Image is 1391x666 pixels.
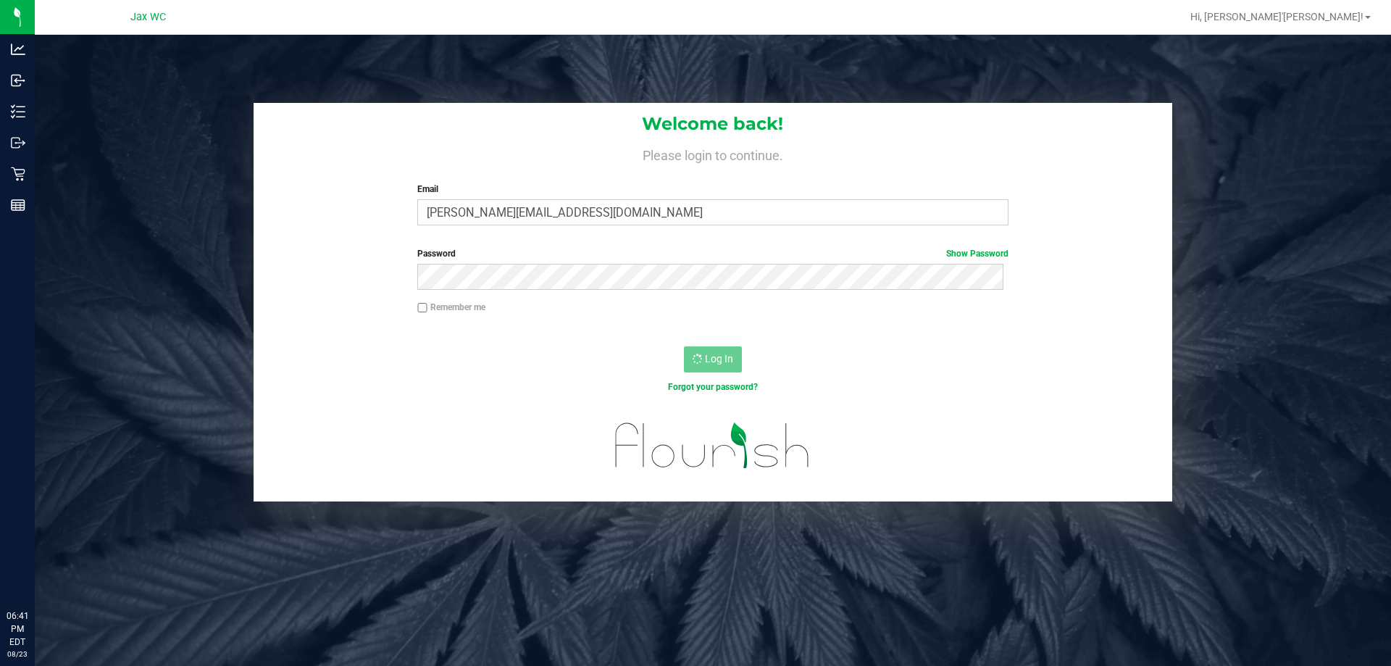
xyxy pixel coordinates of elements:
[11,42,25,57] inline-svg: Analytics
[684,346,742,372] button: Log In
[254,115,1172,133] h1: Welcome back!
[7,609,28,649] p: 06:41 PM EDT
[11,167,25,181] inline-svg: Retail
[668,382,758,392] a: Forgot your password?
[11,73,25,88] inline-svg: Inbound
[598,409,827,483] img: flourish_logo.svg
[417,249,456,259] span: Password
[417,303,427,313] input: Remember me
[705,353,733,365] span: Log In
[7,649,28,659] p: 08/23
[130,11,166,23] span: Jax WC
[1190,11,1363,22] span: Hi, [PERSON_NAME]'[PERSON_NAME]!
[11,136,25,150] inline-svg: Outbound
[254,145,1172,162] h4: Please login to continue.
[417,183,1008,196] label: Email
[417,301,485,314] label: Remember me
[946,249,1008,259] a: Show Password
[11,198,25,212] inline-svg: Reports
[11,104,25,119] inline-svg: Inventory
